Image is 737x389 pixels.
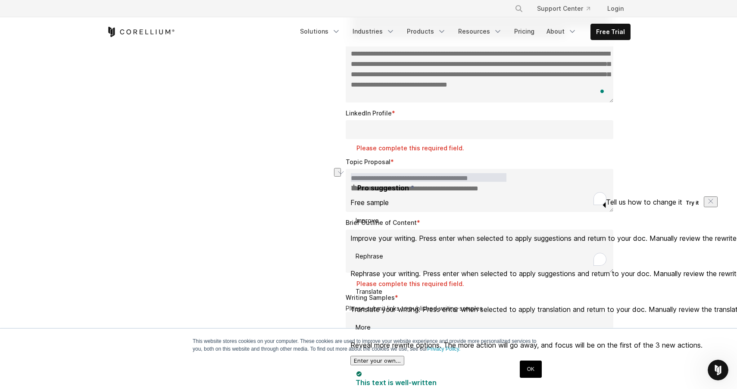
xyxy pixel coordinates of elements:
[346,109,392,117] span: LinkedIn Profile
[295,24,346,39] a: Solutions
[346,294,395,301] span: Writing Samples
[509,24,540,39] a: Pricing
[591,24,630,40] a: Free Trial
[106,27,175,37] a: Corellium Home
[346,230,613,273] textarea: To enrich screen reader interactions, please activate Accessibility in Grammarly extension settings
[541,24,582,39] a: About
[347,24,400,39] a: Industries
[511,1,527,16] button: Search
[346,305,617,312] legend: Please submit links to published writing samples
[504,1,631,16] div: Navigation Menu
[346,169,613,212] textarea: To enrich screen reader interactions, please activate Accessibility in Grammarly extension settings
[356,144,617,152] label: Please complete this required field.
[402,24,451,39] a: Products
[600,1,631,16] a: Login
[193,337,544,353] p: This website stores cookies on your computer. These cookies are used to improve your website expe...
[346,219,417,226] span: Brief Outline of Content
[295,24,631,40] div: Navigation Menu
[453,24,507,39] a: Resources
[530,1,597,16] a: Support Center
[346,158,390,165] span: Topic Proposal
